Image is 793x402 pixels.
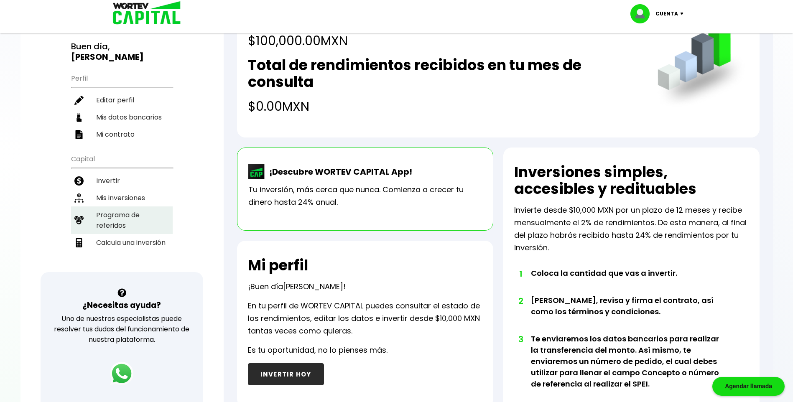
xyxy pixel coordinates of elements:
[654,15,749,109] img: grafica.516fef24.png
[71,69,173,143] ul: Perfil
[248,57,640,90] h2: Total de rendimientos recibidos en tu mes de consulta
[71,126,173,143] a: Mi contrato
[248,363,324,385] button: INVERTIR HOY
[71,206,173,234] a: Programa de referidos
[283,281,343,292] span: [PERSON_NAME]
[74,216,84,225] img: recomiendanos-icon.9b8e9327.svg
[265,165,412,178] p: ¡Descubre WORTEV CAPITAL App!
[531,295,725,333] li: [PERSON_NAME], revisa y firma el contrato, así como los términos y condiciones.
[514,164,749,197] h2: Inversiones simples, accesibles y redituables
[71,92,173,109] a: Editar perfil
[71,41,173,62] h3: Buen día,
[248,280,346,293] p: ¡Buen día !
[248,97,640,116] h4: $0.00 MXN
[248,257,308,274] h2: Mi perfil
[51,313,192,345] p: Uno de nuestros especialistas puede resolver tus dudas del funcionamiento de nuestra plataforma.
[74,113,84,122] img: datos-icon.10cf9172.svg
[248,300,482,337] p: En tu perfil de WORTEV CAPITAL puedes consultar el estado de los rendimientos, editar los datos e...
[74,193,84,203] img: inversiones-icon.6695dc30.svg
[71,172,173,189] a: Invertir
[712,377,785,396] div: Agendar llamada
[71,189,173,206] a: Mis inversiones
[531,267,725,295] li: Coloca la cantidad que vas a invertir.
[518,295,523,307] span: 2
[74,238,84,247] img: calculadora-icon.17d418c4.svg
[248,164,265,179] img: wortev-capital-app-icon
[74,130,84,139] img: contrato-icon.f2db500c.svg
[71,51,144,63] b: [PERSON_NAME]
[71,109,173,126] a: Mis datos bancarios
[110,362,133,385] img: logos_whatsapp-icon.242b2217.svg
[248,31,458,50] h4: $100,000.00 MXN
[74,176,84,186] img: invertir-icon.b3b967d7.svg
[74,96,84,105] img: editar-icon.952d3147.svg
[678,13,689,15] img: icon-down
[518,333,523,346] span: 3
[514,204,749,254] p: Invierte desde $10,000 MXN por un plazo de 12 meses y recibe mensualmente el 2% de rendimientos. ...
[248,344,388,356] p: Es tu oportunidad, no lo pienses más.
[82,299,161,311] h3: ¿Necesitas ayuda?
[71,150,173,272] ul: Capital
[71,234,173,251] a: Calcula una inversión
[630,4,655,23] img: profile-image
[655,8,678,20] p: Cuenta
[248,183,482,209] p: Tu inversión, más cerca que nunca. Comienza a crecer tu dinero hasta 24% anual.
[518,267,523,280] span: 1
